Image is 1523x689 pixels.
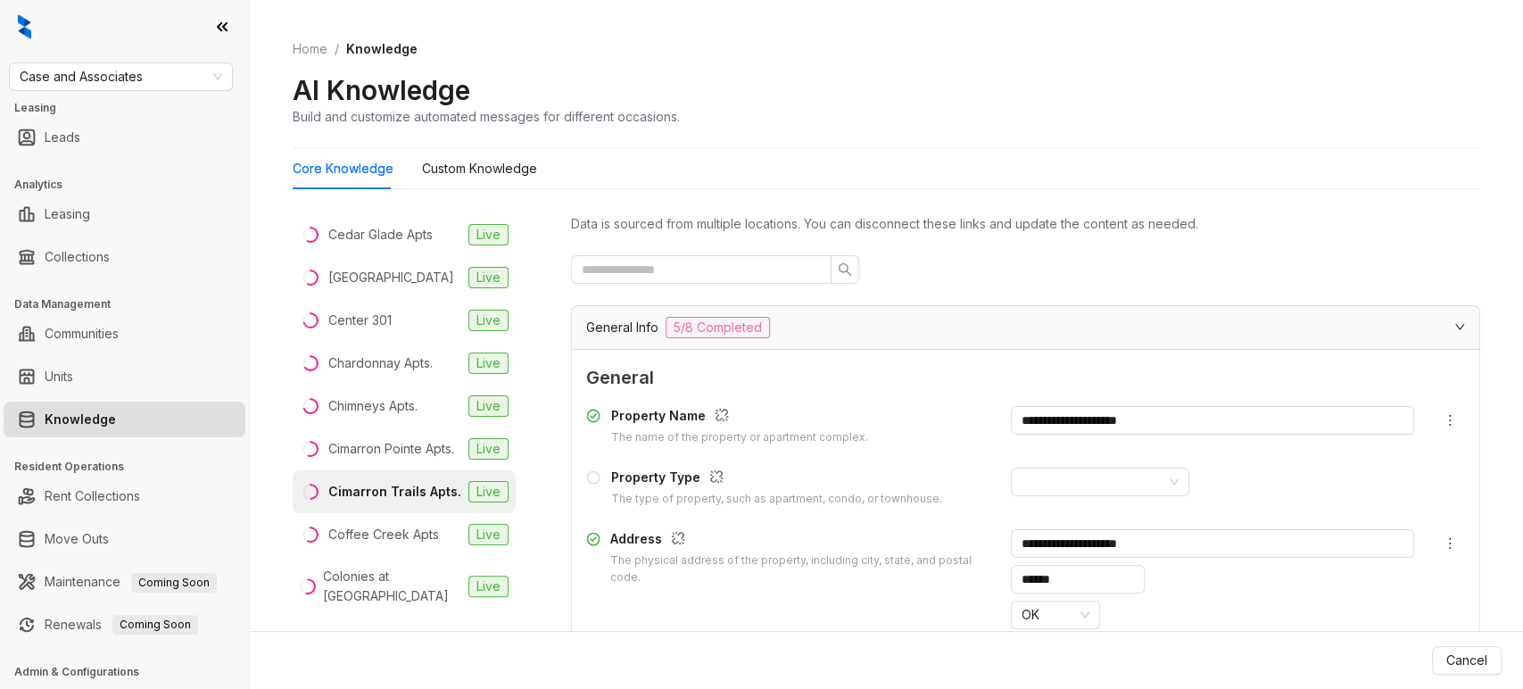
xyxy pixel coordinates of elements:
[1443,413,1457,428] span: more
[293,73,470,107] h2: AI Knowledge
[4,478,245,514] li: Rent Collections
[328,225,433,245] div: Cedar Glade Apts
[45,359,73,394] a: Units
[293,107,680,126] div: Build and customize automated messages for different occasions.
[468,310,509,331] span: Live
[328,525,439,544] div: Coffee Creek Apts
[45,316,119,352] a: Communities
[422,159,537,178] div: Custom Knowledge
[45,402,116,437] a: Knowledge
[586,364,1465,392] span: General
[4,120,245,155] li: Leads
[4,359,245,394] li: Units
[4,564,245,600] li: Maintenance
[1022,602,1089,628] span: OK
[838,262,852,277] span: search
[468,353,509,374] span: Live
[586,318,658,337] span: General Info
[14,664,249,680] h3: Admin & Configurations
[112,615,198,635] span: Coming Soon
[14,177,249,193] h3: Analytics
[1443,536,1457,551] span: more
[45,239,110,275] a: Collections
[328,268,454,287] div: [GEOGRAPHIC_DATA]
[14,100,249,116] h3: Leasing
[4,402,245,437] li: Knowledge
[468,438,509,460] span: Live
[323,567,461,606] div: Colonies at [GEOGRAPHIC_DATA]
[335,39,339,59] li: /
[468,576,509,597] span: Live
[346,41,418,56] span: Knowledge
[468,224,509,245] span: Live
[4,196,245,232] li: Leasing
[328,353,433,373] div: Chardonnay Apts.
[131,573,217,593] span: Coming Soon
[4,607,245,643] li: Renewals
[45,120,80,155] a: Leads
[20,63,222,90] span: Case and Associates
[14,296,249,312] h3: Data Management
[4,521,245,557] li: Move Outs
[4,316,245,352] li: Communities
[4,239,245,275] li: Collections
[328,311,392,330] div: Center 301
[571,214,1480,234] div: Data is sourced from multiple locations. You can disconnect these links and update the content as...
[468,481,509,502] span: Live
[45,196,90,232] a: Leasing
[611,429,868,446] div: The name of the property or apartment complex.
[468,267,509,288] span: Live
[45,521,109,557] a: Move Outs
[45,478,140,514] a: Rent Collections
[45,607,198,643] a: RenewalsComing Soon
[328,396,418,416] div: Chimneys Apts.
[666,317,770,338] span: 5/8 Completed
[324,627,461,667] div: Cottages at [PERSON_NAME]
[610,552,989,586] div: The physical address of the property, including city, state, and postal code.
[611,491,942,508] div: The type of property, such as apartment, condo, or townhouse.
[468,524,509,545] span: Live
[328,482,461,502] div: Cimarron Trails Apts.
[572,306,1479,349] div: General Info5/8 Completed
[610,529,989,552] div: Address
[293,159,393,178] div: Core Knowledge
[328,439,454,459] div: Cimarron Pointe Apts.
[18,14,31,39] img: logo
[468,395,509,417] span: Live
[1454,321,1465,332] span: expanded
[289,39,331,59] a: Home
[611,406,868,429] div: Property Name
[14,459,249,475] h3: Resident Operations
[611,468,942,491] div: Property Type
